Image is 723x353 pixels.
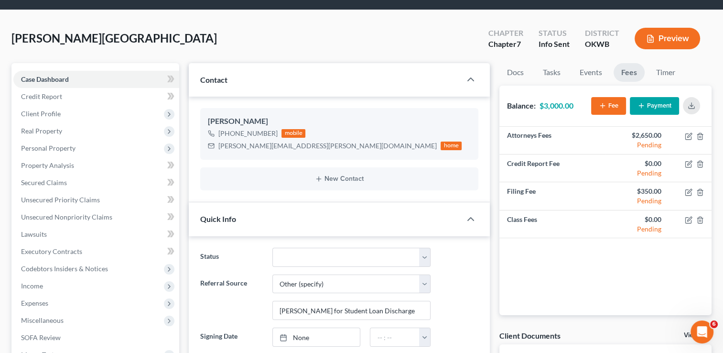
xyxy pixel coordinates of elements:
td: Filing Fee [499,182,605,210]
span: Executory Contracts [21,247,82,255]
div: Info Sent [539,39,570,50]
a: Secured Claims [13,174,179,191]
span: SOFA Review [21,333,61,342]
div: Pending [613,168,661,178]
a: Timer [648,63,683,82]
span: Codebtors Insiders & Notices [21,265,108,273]
span: Real Property [21,127,62,135]
input: Other Referral Source [273,301,430,320]
span: Quick Info [200,214,236,223]
span: Contact [200,75,227,84]
a: Credit Report [13,88,179,105]
a: Unsecured Nonpriority Claims [13,209,179,226]
div: [PHONE_NUMBER] [218,129,278,138]
div: Pending [613,196,661,206]
div: $2,650.00 [613,131,661,140]
td: Credit Report Fee [499,154,605,182]
div: Pending [613,140,661,150]
a: Unsecured Priority Claims [13,191,179,209]
a: Lawsuits [13,226,179,243]
button: Payment [630,97,679,115]
span: [PERSON_NAME][GEOGRAPHIC_DATA] [11,31,217,45]
span: Expenses [21,299,48,307]
label: Status [195,248,267,267]
span: Property Analysis [21,161,74,169]
span: Client Profile [21,110,61,118]
td: Attorneys Fees [499,127,605,154]
a: Case Dashboard [13,71,179,88]
iframe: Intercom live chat [691,320,713,343]
div: Chapter [488,28,523,39]
div: $350.00 [613,187,661,196]
div: District [585,28,619,39]
button: Preview [635,28,700,49]
strong: $3,000.00 [540,101,573,110]
span: Income [21,282,43,290]
label: Signing Date [195,328,267,347]
div: OKWB [585,39,619,50]
span: Unsecured Nonpriority Claims [21,213,112,221]
button: New Contact [208,175,471,183]
td: Class Fees [499,210,605,238]
div: Chapter [488,39,523,50]
a: Events [572,63,610,82]
div: $0.00 [613,159,661,168]
span: Credit Report [21,92,62,100]
a: SOFA Review [13,329,179,346]
div: $0.00 [613,215,661,224]
strong: Balance: [507,101,536,110]
div: Client Documents [499,331,561,341]
span: 7 [517,39,521,48]
div: mobile [281,129,305,138]
span: Secured Claims [21,178,67,187]
span: Personal Property [21,144,76,152]
span: Case Dashboard [21,75,69,83]
span: Unsecured Priority Claims [21,196,100,204]
div: Pending [613,224,661,234]
a: Property Analysis [13,157,179,174]
input: -- : -- [370,328,420,346]
a: Executory Contracts [13,243,179,260]
div: [PERSON_NAME][EMAIL_ADDRESS][PERSON_NAME][DOMAIN_NAME] [218,141,437,151]
span: Miscellaneous [21,316,64,324]
span: Lawsuits [21,230,47,238]
a: Tasks [535,63,568,82]
button: Fee [591,97,626,115]
div: home [441,142,462,150]
label: Referral Source [195,275,267,320]
a: Docs [499,63,531,82]
a: View All [684,332,708,339]
a: None [273,328,360,346]
div: Status [539,28,570,39]
div: [PERSON_NAME] [208,116,471,127]
span: 6 [710,320,718,328]
a: Fees [614,63,645,82]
